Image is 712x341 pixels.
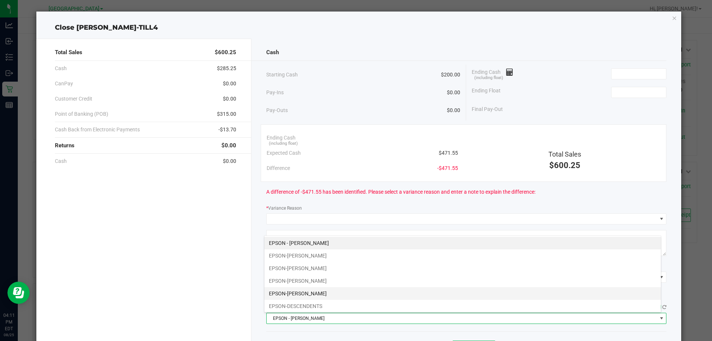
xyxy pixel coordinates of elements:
[215,48,236,57] span: $600.25
[549,161,580,170] span: $600.25
[267,149,301,157] span: Expected Cash
[55,95,92,103] span: Customer Credit
[223,157,236,165] span: $0.00
[264,287,661,300] li: EPSON-[PERSON_NAME]
[447,89,460,96] span: $0.00
[55,48,82,57] span: Total Sales
[36,23,682,33] div: Close [PERSON_NAME]-TILL4
[267,164,290,172] span: Difference
[266,89,284,96] span: Pay-Ins
[7,282,30,304] iframe: Resource center
[266,188,535,196] span: A difference of -$471.55 has been identified. Please select a variance reason and enter a note to...
[439,149,458,157] span: $471.55
[264,249,661,262] li: EPSON-[PERSON_NAME]
[266,205,302,212] label: Variance Reason
[266,48,279,57] span: Cash
[472,87,501,98] span: Ending Float
[55,110,108,118] span: Point of Banking (POB)
[55,65,67,72] span: Cash
[264,262,661,275] li: EPSON-[PERSON_NAME]
[437,164,458,172] span: -$471.55
[266,71,298,79] span: Starting Cash
[267,313,657,324] span: EPSON - [PERSON_NAME]
[264,300,661,312] li: EPSON-DESCENDENTS
[441,71,460,79] span: $200.00
[269,141,298,147] span: (including float)
[55,138,236,154] div: Returns
[55,157,67,165] span: Cash
[447,106,460,114] span: $0.00
[218,126,236,134] span: -$13.70
[55,80,73,88] span: CanPay
[267,134,296,142] span: Ending Cash
[548,150,581,158] span: Total Sales
[264,237,661,249] li: EPSON - [PERSON_NAME]
[472,105,503,113] span: Final Pay-Out
[221,141,236,150] span: $0.00
[474,75,503,81] span: (including float)
[472,68,513,79] span: Ending Cash
[217,65,236,72] span: $285.25
[223,95,236,103] span: $0.00
[264,275,661,287] li: EPSON-[PERSON_NAME]
[55,126,140,134] span: Cash Back from Electronic Payments
[217,110,236,118] span: $315.00
[266,106,288,114] span: Pay-Outs
[223,80,236,88] span: $0.00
